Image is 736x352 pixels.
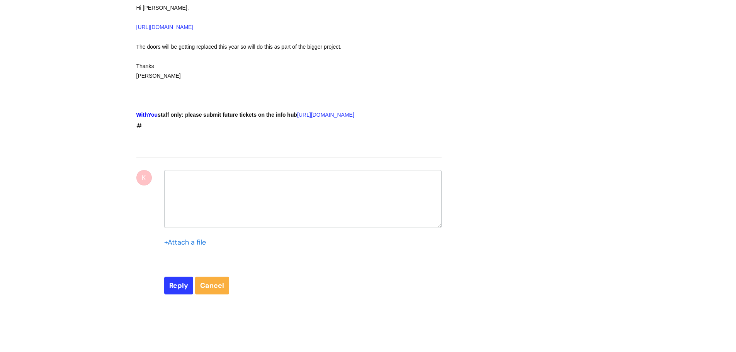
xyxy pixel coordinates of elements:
input: Reply [164,277,193,294]
div: K [136,170,152,185]
div: Hi [PERSON_NAME], [136,3,414,32]
span: + [164,238,168,247]
a: [URL][DOMAIN_NAME] [297,112,354,118]
div: The doors will be getting replaced this year so will do this as part of the bigger project. [136,42,414,52]
a: Cancel [195,277,229,294]
span: WithYou [136,112,158,118]
div: # [136,3,414,133]
div: [PERSON_NAME] [136,71,414,81]
div: Thanks [136,61,414,71]
strong: staff only: please submit future tickets on the info hub [136,112,297,118]
a: [URL][DOMAIN_NAME] [136,24,194,30]
div: Attach a file [164,236,211,248]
